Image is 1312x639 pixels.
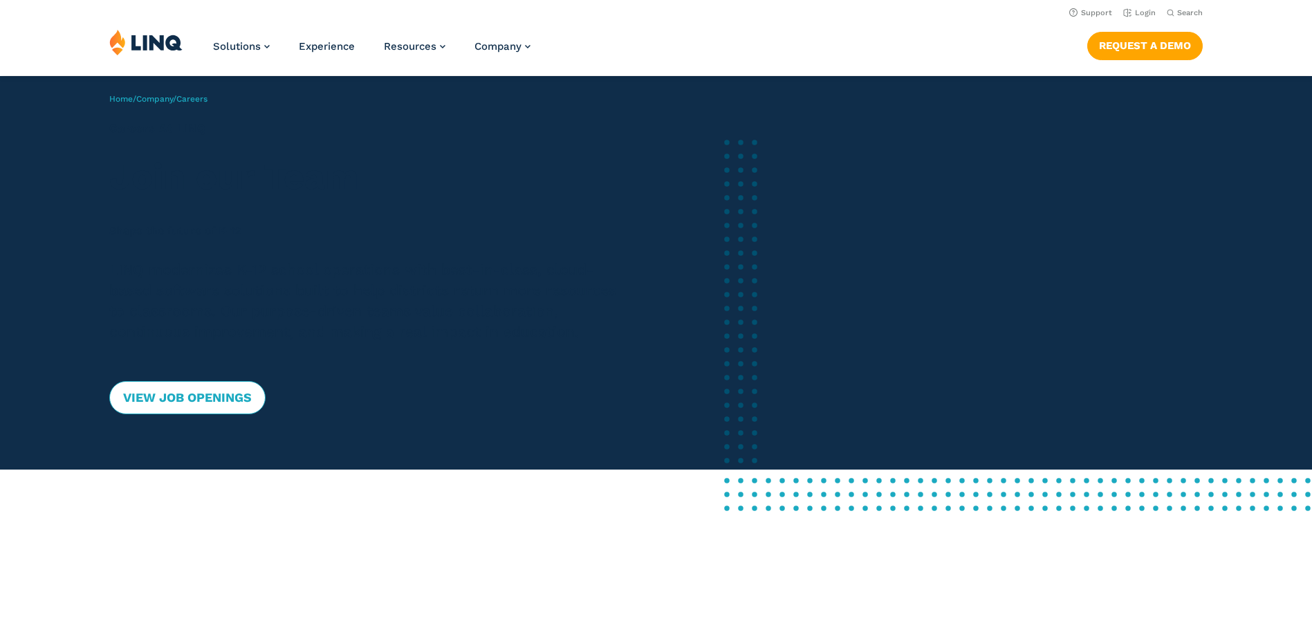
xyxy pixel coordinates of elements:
nav: Button Navigation [1087,29,1203,59]
span: Company [474,40,521,53]
a: Company [474,40,530,53]
a: Support [1069,8,1112,17]
a: Company [136,94,173,104]
span: Resources [384,40,436,53]
nav: Primary Navigation [213,29,530,75]
a: Solutions [213,40,270,53]
a: View Job Openings [109,381,266,414]
h1: Careers at LINQ [109,120,626,137]
a: Login [1123,8,1156,17]
button: Open Search Bar [1167,8,1203,18]
span: Search [1177,8,1203,17]
a: Home [109,94,133,104]
span: / / [109,94,207,104]
p: Shape the future of K-12 [109,223,626,239]
a: Request a Demo [1087,32,1203,59]
a: Resources [384,40,445,53]
img: LINQ | K‑12 Software [109,29,183,55]
a: Experience [299,40,355,53]
h2: Join our Team [109,156,626,198]
p: LINQ modernizes K-12 school operations with best-in-class, cloud-based software solutions built t... [109,259,626,342]
span: Careers [176,94,207,104]
span: Solutions [213,40,261,53]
